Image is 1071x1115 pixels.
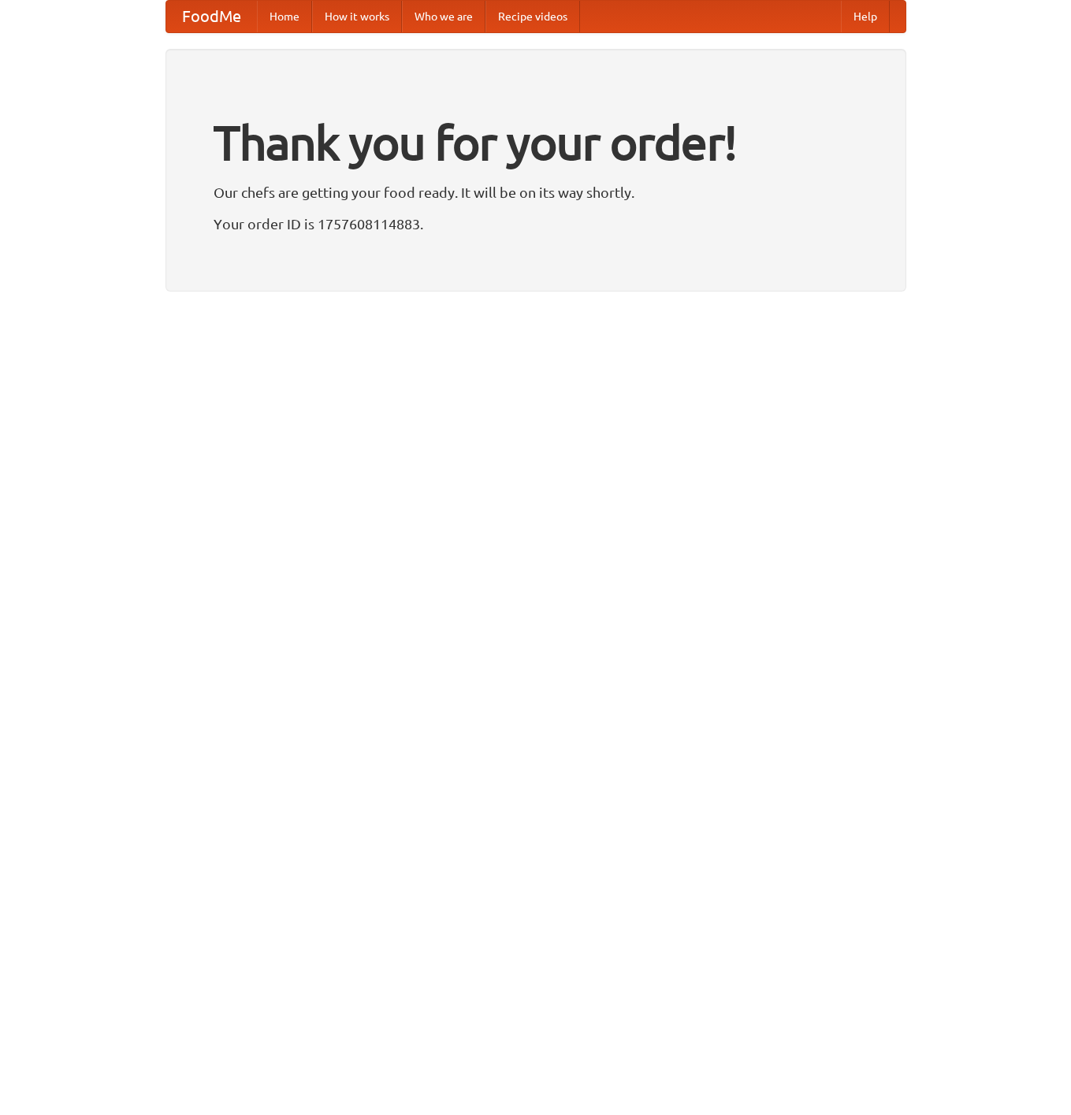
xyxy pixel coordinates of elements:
a: FoodMe [166,1,257,32]
a: Help [841,1,890,32]
a: Who we are [402,1,485,32]
a: Recipe videos [485,1,580,32]
a: Home [257,1,312,32]
p: Your order ID is 1757608114883. [214,212,858,236]
p: Our chefs are getting your food ready. It will be on its way shortly. [214,180,858,204]
h1: Thank you for your order! [214,105,858,180]
a: How it works [312,1,402,32]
